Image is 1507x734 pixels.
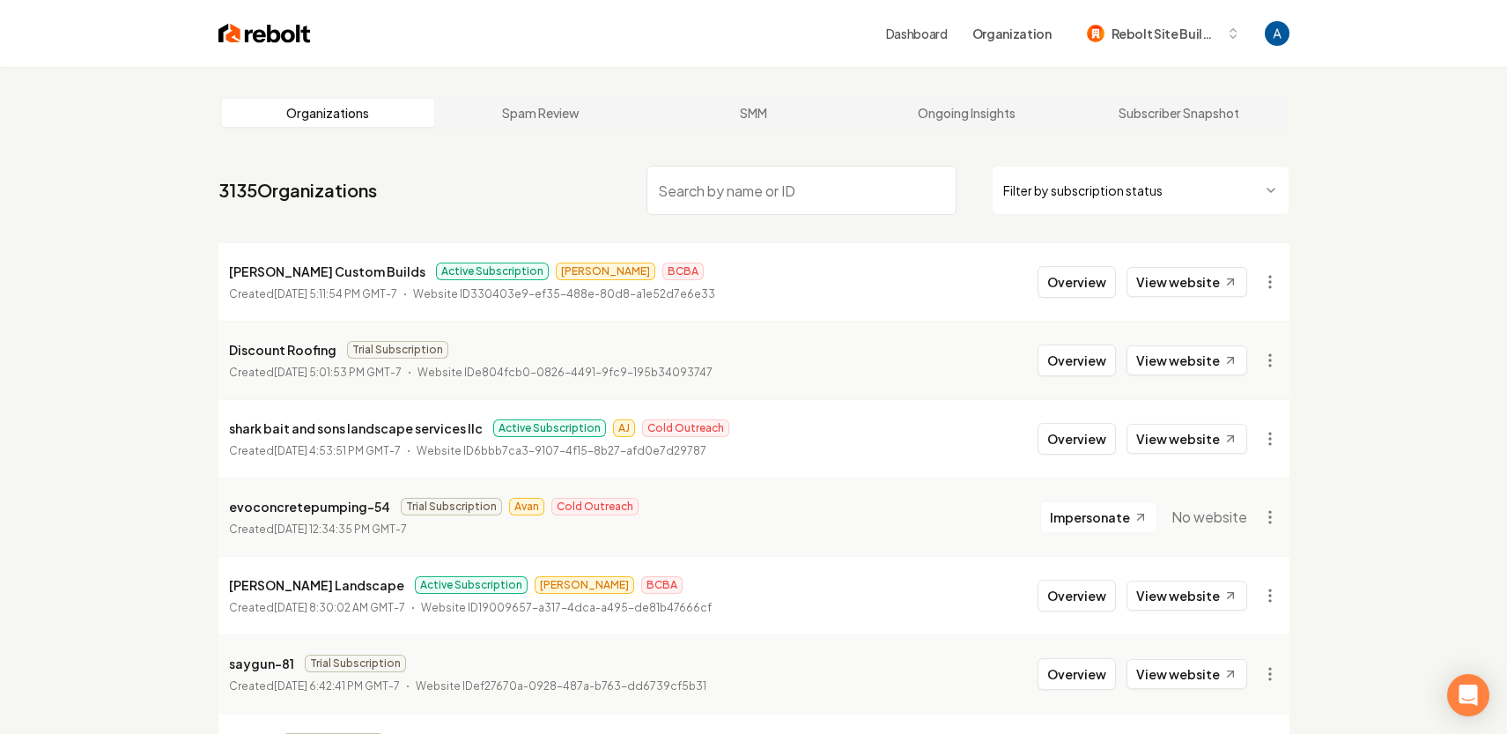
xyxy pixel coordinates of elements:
[1073,99,1286,127] a: Subscriber Snapshot
[229,496,390,517] p: evoconcretepumping-54
[229,442,401,460] p: Created
[416,678,706,695] p: Website ID ef27670a-0928-487a-b763-dd6739cf5b31
[274,679,400,693] time: [DATE] 6:42:41 PM GMT-7
[413,285,715,303] p: Website ID 330403e9-ef35-488e-80d8-a1e52d7e6e33
[1127,424,1247,454] a: View website
[229,653,294,674] p: saygun-81
[218,178,377,203] a: 3135Organizations
[347,341,448,359] span: Trial Subscription
[509,498,544,515] span: Avan
[401,498,502,515] span: Trial Subscription
[1038,345,1116,376] button: Overview
[229,418,483,439] p: shark bait and sons landscape services llc
[1265,21,1289,46] button: Open user button
[1127,267,1247,297] a: View website
[274,523,407,536] time: [DATE] 12:34:35 PM GMT-7
[551,498,639,515] span: Cold Outreach
[434,99,647,127] a: Spam Review
[229,285,397,303] p: Created
[436,263,549,280] span: Active Subscription
[274,366,402,379] time: [DATE] 5:01:53 PM GMT-7
[218,21,311,46] img: Rebolt Logo
[1447,674,1489,716] div: Open Intercom Messenger
[613,419,635,437] span: AJ
[1127,345,1247,375] a: View website
[229,261,425,282] p: [PERSON_NAME] Custom Builds
[1038,580,1116,612] button: Overview
[641,576,683,594] span: BCBA
[1038,423,1116,455] button: Overview
[1112,25,1219,43] span: Rebolt Site Builder
[229,521,407,538] p: Created
[860,99,1073,127] a: Ongoing Insights
[1050,508,1130,526] span: Impersonate
[1171,507,1247,528] span: No website
[417,442,706,460] p: Website ID 6bbb7ca3-9107-4f15-8b27-afd0e7d29787
[1127,659,1247,689] a: View website
[556,263,655,280] span: [PERSON_NAME]
[274,444,401,457] time: [DATE] 4:53:51 PM GMT-7
[421,599,712,617] p: Website ID 19009657-a317-4dca-a495-de81b47666cf
[1265,21,1289,46] img: Andrew Magana
[493,419,606,437] span: Active Subscription
[646,166,957,215] input: Search by name or ID
[1040,501,1157,533] button: Impersonate
[962,18,1062,49] button: Organization
[229,678,400,695] p: Created
[305,655,406,672] span: Trial Subscription
[222,99,435,127] a: Organizations
[535,576,634,594] span: [PERSON_NAME]
[647,99,861,127] a: SMM
[1087,25,1104,42] img: Rebolt Site Builder
[1038,266,1116,298] button: Overview
[415,576,528,594] span: Active Subscription
[229,599,405,617] p: Created
[1038,658,1116,690] button: Overview
[229,575,404,596] p: [PERSON_NAME] Landscape
[229,339,336,360] p: Discount Roofing
[1127,581,1247,611] a: View website
[642,419,729,437] span: Cold Outreach
[886,25,948,42] a: Dashboard
[274,287,397,300] time: [DATE] 5:11:54 PM GMT-7
[229,364,402,382] p: Created
[417,364,713,382] p: Website ID e804fcb0-0826-4491-9fc9-195b34093747
[662,263,704,280] span: BCBA
[274,601,405,614] time: [DATE] 8:30:02 AM GMT-7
